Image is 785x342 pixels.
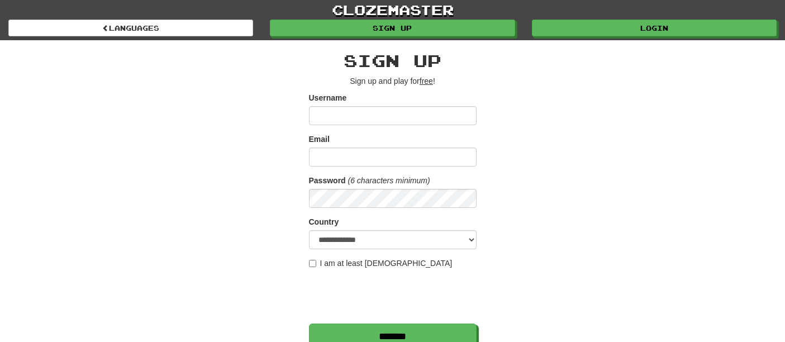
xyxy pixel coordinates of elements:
h2: Sign up [309,51,477,70]
u: free [420,77,433,85]
a: Sign up [270,20,515,36]
a: Login [532,20,777,36]
label: Email [309,134,330,145]
iframe: reCAPTCHA [309,274,479,318]
input: I am at least [DEMOGRAPHIC_DATA] [309,260,316,267]
label: Username [309,92,347,103]
em: (6 characters minimum) [348,176,430,185]
label: Password [309,175,346,186]
label: Country [309,216,339,227]
a: Languages [8,20,253,36]
p: Sign up and play for ! [309,75,477,87]
label: I am at least [DEMOGRAPHIC_DATA] [309,258,453,269]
